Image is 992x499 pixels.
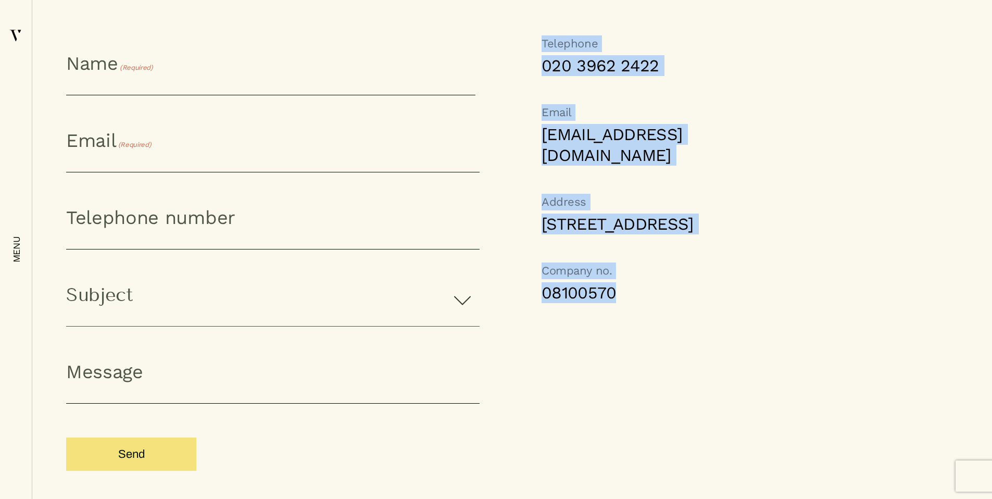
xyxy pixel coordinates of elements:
[66,438,196,471] input: Send
[542,35,691,52] h6: Telephone
[11,236,22,263] em: menu
[542,214,691,234] address: [STREET_ADDRESS]
[542,124,691,166] a: [EMAIL_ADDRESS][DOMAIN_NAME]
[542,104,691,121] h6: Email
[542,263,691,279] h6: Company no.
[542,55,691,76] a: 020 3962 2422
[66,283,480,327] p: Subject
[542,282,691,303] a: 08100570
[542,194,691,210] h6: Address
